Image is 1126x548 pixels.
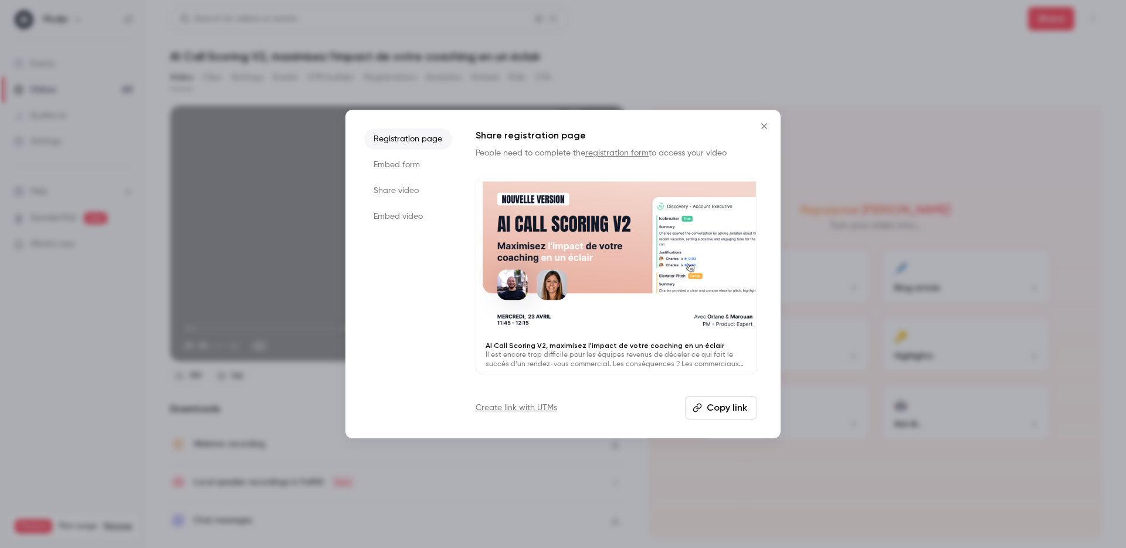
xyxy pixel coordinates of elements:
[685,396,757,420] button: Copy link
[486,350,747,369] p: Il est encore trop difficile pour les équipes revenus de déceler ce qui fait le succès d’un rende...
[476,178,757,374] a: AI Call Scoring V2, maximisez l'impact de votre coaching en un éclairIl est encore trop difficile...
[476,128,757,143] h1: Share registration page
[364,154,452,175] li: Embed form
[752,114,776,138] button: Close
[364,128,452,150] li: Registration page
[486,341,747,350] p: AI Call Scoring V2, maximisez l'impact de votre coaching en un éclair
[476,147,757,159] p: People need to complete the to access your video
[585,149,649,157] a: registration form
[476,402,557,414] a: Create link with UTMs
[364,180,452,201] li: Share video
[364,206,452,227] li: Embed video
